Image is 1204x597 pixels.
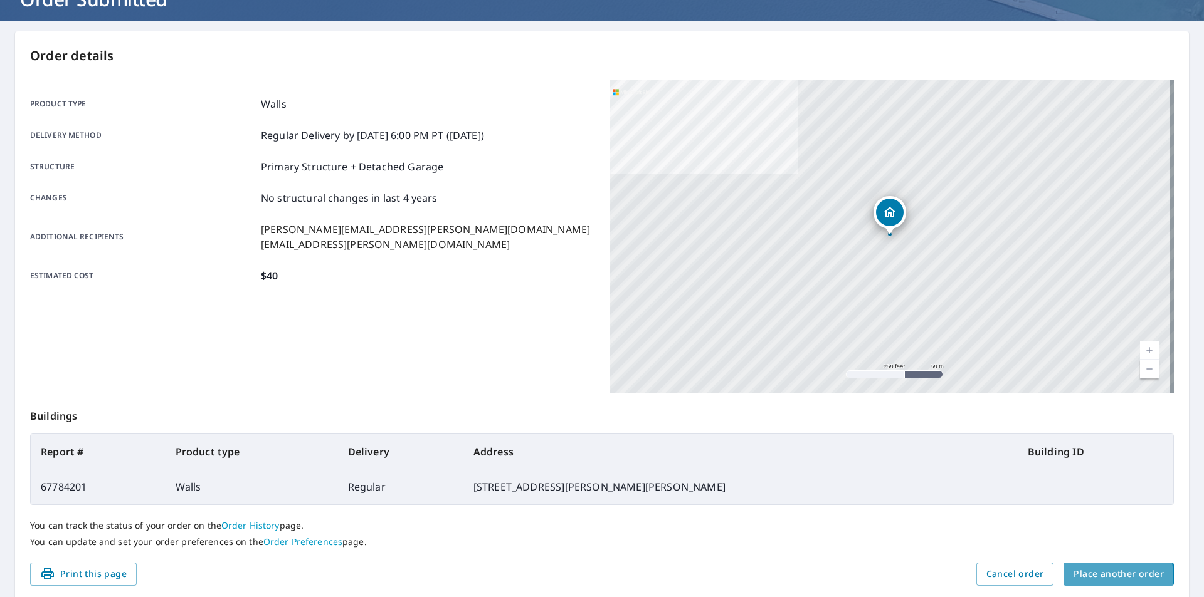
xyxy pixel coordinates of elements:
th: Address [463,434,1018,469]
p: Delivery method [30,128,256,143]
th: Product type [166,434,338,469]
div: Dropped pin, building 1, Residential property, 1222 Mossman Dr Billings, MT 59105 [874,196,906,235]
span: Place another order [1074,566,1164,582]
p: Changes [30,190,256,205]
button: Place another order [1064,563,1174,586]
td: Regular [338,469,463,504]
p: Structure [30,159,256,174]
a: Order Preferences [263,536,342,548]
a: Order History [221,519,280,531]
p: Additional recipients [30,222,256,252]
span: Cancel order [986,566,1044,582]
button: Cancel order [976,563,1054,586]
td: Walls [166,469,338,504]
p: Product type [30,96,256,112]
p: Regular Delivery by [DATE] 6:00 PM PT ([DATE]) [261,128,484,143]
td: [STREET_ADDRESS][PERSON_NAME][PERSON_NAME] [463,469,1018,504]
p: Estimated cost [30,268,256,283]
p: Walls [261,96,287,112]
a: Current Level 17, Zoom In [1140,341,1159,360]
p: $40 [261,268,278,283]
p: You can update and set your order preferences on the page. [30,536,1174,548]
p: Buildings [30,393,1174,433]
p: Order details [30,46,1174,65]
span: Print this page [40,566,127,582]
th: Report # [31,434,166,469]
p: [EMAIL_ADDRESS][PERSON_NAME][DOMAIN_NAME] [261,237,590,252]
th: Building ID [1018,434,1173,469]
a: Current Level 17, Zoom Out [1140,360,1159,378]
th: Delivery [338,434,463,469]
p: Primary Structure + Detached Garage [261,159,443,174]
p: [PERSON_NAME][EMAIL_ADDRESS][PERSON_NAME][DOMAIN_NAME] [261,222,590,237]
td: 67784201 [31,469,166,504]
p: No structural changes in last 4 years [261,190,438,205]
button: Print this page [30,563,137,586]
p: You can track the status of your order on the page. [30,520,1174,531]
